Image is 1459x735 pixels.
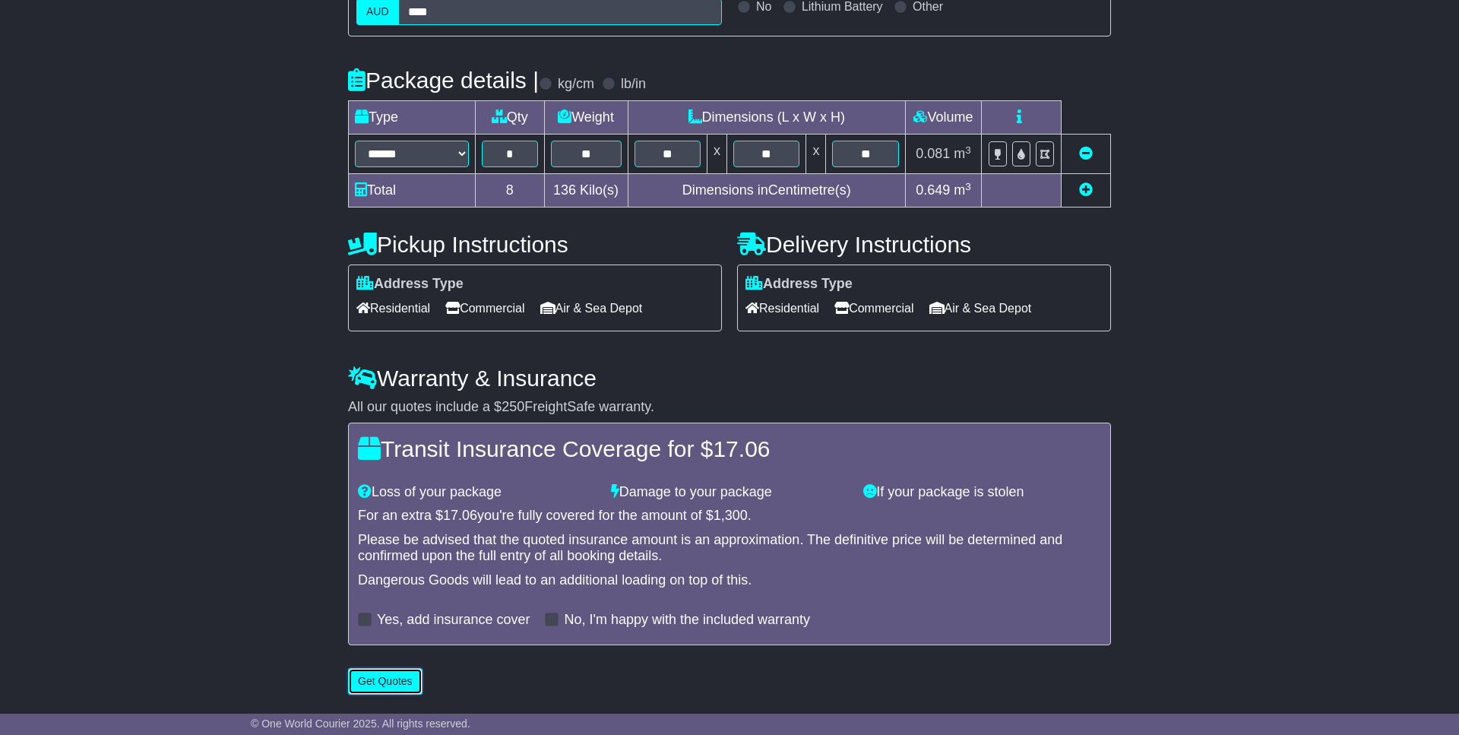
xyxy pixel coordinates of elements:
[358,572,1101,589] div: Dangerous Goods will lead to an additional loading on top of this.
[603,484,856,501] div: Damage to your package
[476,101,545,135] td: Qty
[348,366,1111,391] h4: Warranty & Insurance
[40,40,167,52] div: Domain: [DOMAIN_NAME]
[348,68,539,93] h4: Package details |
[916,182,950,198] span: 0.649
[544,174,628,208] td: Kilo(s)
[356,296,430,320] span: Residential
[558,76,594,93] label: kg/cm
[714,508,748,523] span: 1,300
[540,296,643,320] span: Air & Sea Depot
[965,181,971,192] sup: 3
[564,612,810,629] label: No, I'm happy with the included warranty
[628,101,905,135] td: Dimensions (L x W x H)
[954,146,971,161] span: m
[358,508,1101,524] div: For an extra $ you're fully covered for the amount of $ .
[553,182,576,198] span: 136
[445,296,524,320] span: Commercial
[621,76,646,93] label: lb/in
[929,296,1032,320] span: Air & Sea Depot
[170,90,251,100] div: Keywords by Traffic
[502,399,524,414] span: 250
[965,144,971,156] sup: 3
[348,232,722,257] h4: Pickup Instructions
[349,174,476,208] td: Total
[358,436,1101,461] h4: Transit Insurance Coverage for $
[544,101,628,135] td: Weight
[476,174,545,208] td: 8
[24,40,36,52] img: website_grey.svg
[348,668,423,695] button: Get Quotes
[348,399,1111,416] div: All our quotes include a $ FreightSafe warranty.
[443,508,477,523] span: 17.06
[153,88,166,100] img: tab_keywords_by_traffic_grey.svg
[43,24,74,36] div: v 4.0.25
[61,90,136,100] div: Domain Overview
[707,135,727,174] td: x
[349,101,476,135] td: Type
[350,484,603,501] div: Loss of your package
[358,532,1101,565] div: Please be advised that the quoted insurance amount is an approximation. The definitive price will...
[856,484,1109,501] div: If your package is stolen
[356,276,464,293] label: Address Type
[905,101,981,135] td: Volume
[628,174,905,208] td: Dimensions in Centimetre(s)
[24,24,36,36] img: logo_orange.svg
[737,232,1111,257] h4: Delivery Instructions
[713,436,770,461] span: 17.06
[1079,146,1093,161] a: Remove this item
[1079,182,1093,198] a: Add new item
[806,135,826,174] td: x
[916,146,950,161] span: 0.081
[251,718,470,730] span: © One World Courier 2025. All rights reserved.
[44,88,56,100] img: tab_domain_overview_orange.svg
[745,276,853,293] label: Address Type
[377,612,530,629] label: Yes, add insurance cover
[834,296,913,320] span: Commercial
[954,182,971,198] span: m
[745,296,819,320] span: Residential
